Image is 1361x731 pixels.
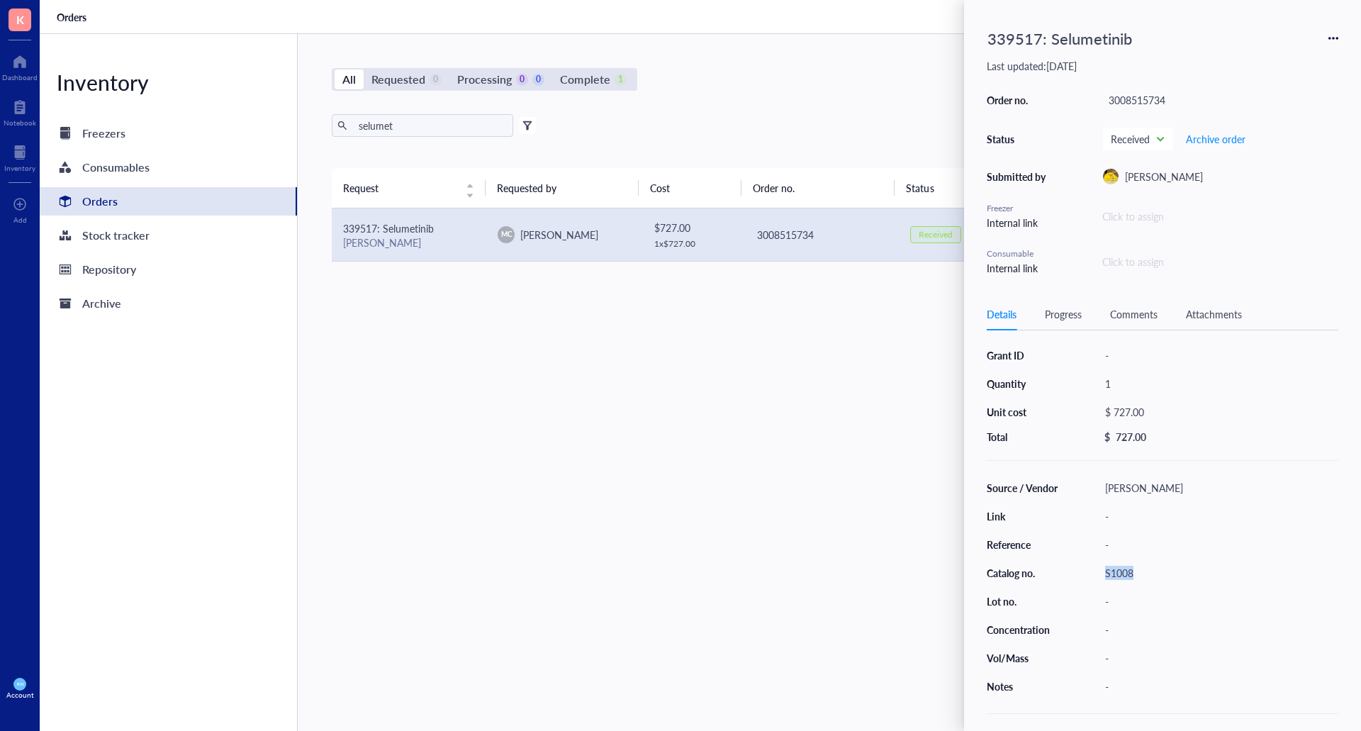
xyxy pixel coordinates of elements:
[987,215,1051,230] div: Internal link
[987,202,1051,215] div: Freezer
[987,680,1059,693] div: Notes
[1099,620,1338,640] div: -
[1099,591,1338,611] div: -
[2,50,38,82] a: Dashboard
[40,255,297,284] a: Repository
[1099,478,1338,498] div: [PERSON_NAME]
[4,118,36,127] div: Notebook
[615,74,627,86] div: 1
[987,349,1059,362] div: Grant ID
[82,157,150,177] div: Consumables
[987,406,1059,418] div: Unit cost
[1099,374,1338,394] div: 1
[987,260,1051,276] div: Internal link
[987,430,1059,443] div: Total
[6,691,34,699] div: Account
[520,228,598,242] span: [PERSON_NAME]
[40,68,297,96] div: Inventory
[987,595,1059,608] div: Lot no.
[40,289,297,318] a: Archive
[1099,563,1338,583] div: S1008
[654,220,734,235] div: $ 727.00
[560,69,610,89] div: Complete
[342,69,356,89] div: All
[757,227,887,242] div: 3008515734
[40,119,297,147] a: Freezers
[1125,169,1203,184] span: [PERSON_NAME]
[1099,676,1338,696] div: -
[981,23,1138,54] div: 339517: Selumetinib
[343,236,475,249] div: [PERSON_NAME]
[430,74,442,86] div: 0
[987,247,1051,260] div: Consumable
[987,60,1338,72] div: Last updated: [DATE]
[987,623,1059,636] div: Concentration
[4,96,36,127] a: Notebook
[1102,208,1338,224] div: Click to assign
[1186,133,1245,145] span: Archive order
[16,681,23,686] span: KW
[2,73,38,82] div: Dashboard
[987,510,1059,523] div: Link
[987,133,1051,145] div: Status
[1103,169,1119,184] img: da48f3c6-a43e-4a2d-aade-5eac0d93827f.jpeg
[987,652,1059,664] div: Vol/Mass
[744,208,899,262] td: 3008515734
[1102,254,1338,269] div: Click to assign
[1099,648,1338,668] div: -
[82,191,118,211] div: Orders
[987,481,1059,494] div: Source / Vendor
[40,187,297,216] a: Orders
[1186,306,1242,322] div: Attachments
[987,377,1059,390] div: Quantity
[4,164,35,172] div: Inventory
[4,141,35,172] a: Inventory
[371,69,425,89] div: Requested
[987,170,1051,183] div: Submitted by
[1185,128,1246,150] button: Archive order
[1045,306,1082,322] div: Progress
[500,229,512,240] span: MC
[353,115,508,136] input: Find orders in table
[82,123,125,143] div: Freezers
[332,168,486,208] th: Request
[486,168,639,208] th: Requested by
[1116,430,1146,443] div: 727.00
[987,538,1059,551] div: Reference
[82,260,136,279] div: Repository
[919,229,953,240] div: Received
[1099,535,1338,554] div: -
[654,238,734,250] div: 1 x $ 727.00
[13,216,27,224] div: Add
[82,294,121,313] div: Archive
[639,168,741,208] th: Cost
[532,74,544,86] div: 0
[987,94,1051,106] div: Order no.
[1111,133,1163,145] span: Received
[16,11,24,28] span: K
[57,11,89,23] a: Orders
[343,180,457,196] span: Request
[343,221,434,235] span: 339517: Selumetinib
[1099,345,1338,365] div: -
[1110,306,1158,322] div: Comments
[40,221,297,250] a: Stock tracker
[1099,402,1333,422] div: $ 727.00
[895,168,997,208] th: Status
[332,68,637,91] div: segmented control
[1102,90,1338,110] div: 3008515734
[741,168,895,208] th: Order no.
[82,225,150,245] div: Stock tracker
[457,69,512,89] div: Processing
[1099,506,1338,526] div: -
[1104,430,1110,443] div: $
[987,567,1059,579] div: Catalog no.
[40,153,297,182] a: Consumables
[516,74,528,86] div: 0
[987,306,1016,322] div: Details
